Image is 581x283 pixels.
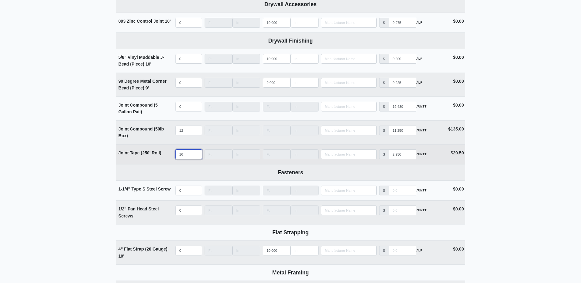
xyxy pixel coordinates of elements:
strong: /UNIT [416,152,427,157]
input: Search [321,18,377,28]
input: manufacturer [389,246,416,255]
strong: /UNIT [416,128,427,133]
strong: 4" Flat Strap (20 Gauge) [119,247,168,258]
input: Length [263,186,291,195]
input: Length [232,102,260,111]
input: Search [321,54,377,64]
strong: /UNIT [416,104,427,109]
strong: $29.50 [451,150,464,155]
input: Length [263,246,291,255]
div: $ [379,18,389,28]
strong: /UNIT [416,208,427,213]
input: quantity [175,102,202,111]
input: quantity [175,126,202,135]
input: Search [321,186,377,195]
input: Length [232,126,260,135]
input: manufacturer [389,206,416,215]
strong: 1/2" Pan Head Steel Screws [119,206,159,218]
input: Length [291,102,319,111]
strong: $0.00 [453,103,464,108]
input: Length [263,102,291,111]
input: manufacturer [389,54,416,64]
input: Length [205,206,232,215]
input: manufacturer [389,102,416,111]
input: Length [291,246,319,255]
input: manufacturer [389,18,416,28]
input: Length [232,78,260,88]
strong: 1-1/4" Type S Steel Screw [119,187,171,191]
input: Length [291,186,319,195]
input: Length [232,206,260,215]
strong: $135.00 [448,126,464,131]
input: Length [205,126,232,135]
input: Length [205,78,232,88]
input: quantity [175,54,202,64]
span: 10' [119,254,124,258]
strong: $0.00 [453,19,464,24]
input: Length [263,54,291,64]
input: Length [205,102,232,111]
input: Length [291,78,319,88]
input: quantity [175,18,202,28]
div: $ [379,186,389,195]
strong: 90 Degree Metal Corner Bead (Piece) [119,79,167,91]
strong: $0.00 [453,187,464,191]
span: 9' [145,85,149,90]
input: Length [205,186,232,195]
b: Fasteners [278,169,303,175]
strong: /UNIT [416,188,427,193]
strong: 5/8" Vinyl Muddable J-Bead (Piece) [119,55,164,67]
input: Length [291,54,319,64]
strong: Joint Compound (50lb Box) [119,126,164,138]
input: Length [232,18,260,28]
strong: /LF [416,80,422,85]
strong: $0.00 [453,247,464,251]
b: Drywall Accessories [264,1,317,7]
strong: Joint Tape (250' Roll) [119,150,161,155]
input: Length [205,54,232,64]
input: quantity [175,246,202,255]
strong: /LF [416,56,422,62]
input: quantity [175,206,202,215]
span: 10' [145,62,151,66]
input: Length [291,149,319,159]
b: Flat Strapping [272,229,308,236]
input: Length [232,54,260,64]
input: Length [232,149,260,159]
input: manufacturer [389,186,416,195]
input: Length [232,186,260,195]
div: $ [379,206,389,215]
input: Search [321,78,377,88]
input: Length [263,149,291,159]
input: quantity [175,149,202,159]
div: $ [379,149,389,159]
div: $ [379,102,389,111]
input: Search [321,206,377,215]
input: manufacturer [389,126,416,135]
strong: $0.00 [453,206,464,211]
input: Length [263,126,291,135]
input: Length [205,18,232,28]
div: $ [379,246,389,255]
input: manufacturer [389,78,416,88]
strong: $0.00 [453,79,464,84]
input: Length [291,206,319,215]
strong: 093 Zinc Control Joint [119,19,171,24]
strong: /LF [416,248,422,253]
input: Search [321,102,377,111]
input: quantity [175,186,202,195]
div: $ [379,54,389,64]
strong: Joint Compound (5 Gallon Pail) [119,103,158,115]
input: Length [205,149,232,159]
b: Drywall Finishing [268,38,313,44]
div: $ [379,78,389,88]
input: Search [321,149,377,159]
input: Length [263,206,291,215]
b: Metal Framing [272,270,309,276]
span: 10' [165,19,171,24]
input: Length [205,246,232,255]
input: Search [321,246,377,255]
input: Length [263,18,291,28]
input: Length [291,126,319,135]
input: quantity [175,78,202,88]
